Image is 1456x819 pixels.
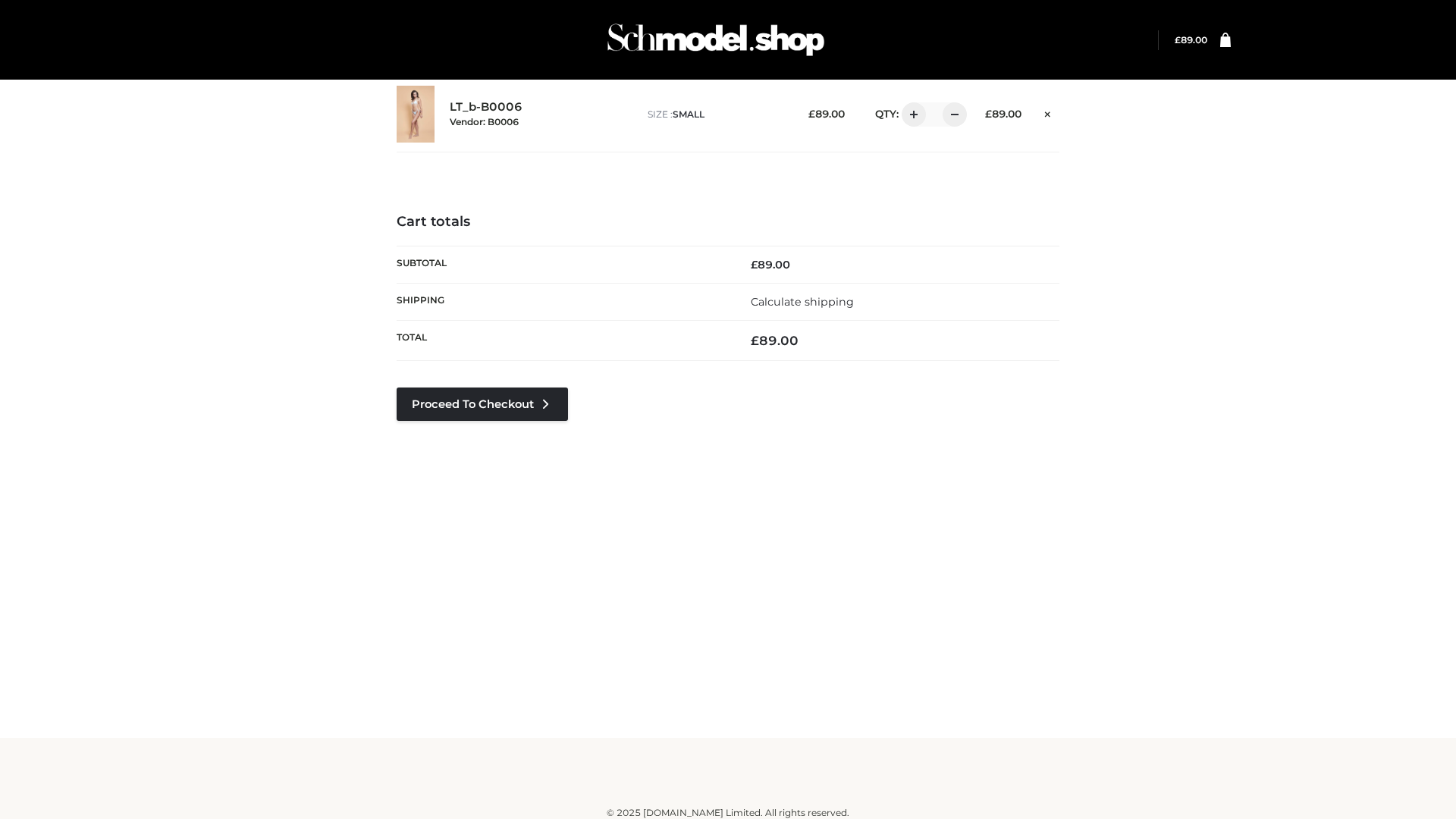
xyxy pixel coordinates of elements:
div: QTY: [860,102,962,127]
th: Total [397,321,728,361]
bdi: 89.00 [751,258,790,271]
p: size : [648,108,785,121]
img: LT_b-B0006 - SMALL [397,86,435,143]
bdi: 89.00 [985,108,1021,120]
span: SMALL [673,108,704,120]
span: £ [751,333,759,348]
small: Vendor: B0006 [450,116,519,127]
img: Schmodel Admin 964 [602,10,830,70]
span: £ [1175,34,1181,45]
a: Calculate shipping [751,295,854,309]
bdi: 89.00 [808,108,845,120]
th: Subtotal [397,246,728,283]
th: Shipping [397,283,728,320]
bdi: 89.00 [1175,34,1207,45]
a: £89.00 [1175,34,1207,45]
a: Proceed to Checkout [397,388,568,421]
a: Remove this item [1037,102,1059,122]
span: £ [808,108,815,120]
a: LT_b-B0006 [450,100,522,115]
span: £ [985,108,992,120]
span: £ [751,258,758,271]
bdi: 89.00 [751,333,799,348]
h4: Cart totals [397,214,1059,231]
